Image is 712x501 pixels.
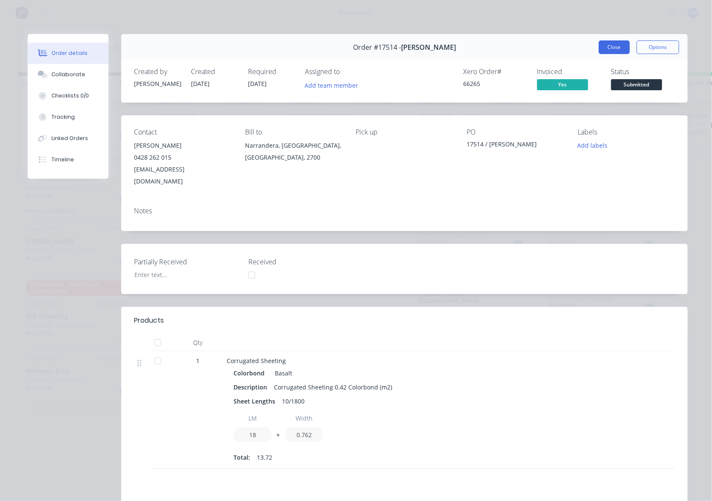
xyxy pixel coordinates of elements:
button: Order details [28,43,108,64]
div: Qty [172,334,223,351]
button: Linked Orders [28,128,108,149]
button: Close [599,40,630,54]
button: Options [637,40,679,54]
div: Description [234,381,271,393]
input: Label [234,411,272,426]
span: [DATE] [191,80,210,88]
div: Created [191,68,238,76]
div: Labels [578,128,675,136]
button: Submitted [611,79,662,92]
div: Linked Orders [51,135,88,142]
button: Checklists 0/0 [28,85,108,106]
span: Yes [537,79,588,90]
button: Add team member [300,79,363,91]
input: Value [285,427,323,442]
div: Notes [134,207,675,215]
div: Created by [134,68,181,76]
button: Add team member [305,79,363,91]
div: Xero Order # [463,68,527,76]
div: Basalt [271,367,292,379]
div: Assigned to [305,68,390,76]
button: Tracking [28,106,108,128]
button: Timeline [28,149,108,170]
div: 17514 / [PERSON_NAME] [467,140,564,152]
div: Required [248,68,295,76]
div: Contact [134,128,231,136]
div: 10/1800 [279,395,308,407]
div: Products [134,315,164,326]
label: Partially Received [134,257,240,267]
div: Bill to [245,128,342,136]
div: Narrandera, [GEOGRAPHIC_DATA], [GEOGRAPHIC_DATA], 2700 [245,140,342,167]
label: Received [248,257,355,267]
span: Total: [234,453,250,462]
div: Pick up [356,128,453,136]
div: 0428 262 015 [134,152,231,163]
span: Submitted [611,79,662,90]
span: [PERSON_NAME] [401,43,456,52]
span: 13.72 [257,453,272,462]
input: Value [234,427,272,442]
div: [EMAIL_ADDRESS][DOMAIN_NAME] [134,163,231,187]
div: PO [467,128,564,136]
div: 66265 [463,79,527,88]
span: 1 [196,356,199,365]
input: Label [285,411,323,426]
div: Corrugated Sheeting 0.42 Colorbond (m2) [271,381,396,393]
div: [PERSON_NAME] [134,79,181,88]
div: [PERSON_NAME] [134,140,231,152]
span: Order #17514 - [353,43,401,52]
div: Order details [51,49,88,57]
div: Colorbond [234,367,268,379]
div: Collaborate [51,71,85,78]
span: Corrugated Sheeting [227,357,286,365]
div: Narrandera, [GEOGRAPHIC_DATA], [GEOGRAPHIC_DATA], 2700 [245,140,342,163]
button: Add labels [573,140,612,151]
div: [PERSON_NAME]0428 262 015[EMAIL_ADDRESS][DOMAIN_NAME] [134,140,231,187]
div: Invoiced [537,68,601,76]
div: Tracking [51,113,75,121]
div: Status [611,68,675,76]
div: Timeline [51,156,74,163]
span: [DATE] [248,80,267,88]
button: Collaborate [28,64,108,85]
div: Sheet Lengths [234,395,279,407]
div: Checklists 0/0 [51,92,89,100]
